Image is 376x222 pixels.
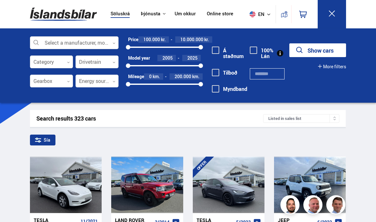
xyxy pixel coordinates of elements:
[249,11,256,17] img: svg+xml;base64,PHN2ZyB4bWxucz0iaHR0cDovL3d3dy53My5vcmcvMjAwMC9zdmciIHdpZHRoPSI1MTIiIGhlaWdodD0iNT...
[289,43,346,57] button: Show cars
[128,37,138,42] div: Price
[250,48,273,59] label: 100% Lán
[111,11,130,18] a: Söluskrá
[141,11,160,17] button: Þjónusta
[180,36,203,42] span: 10.000.000
[318,64,346,69] button: More filters
[149,73,152,79] span: 0
[30,135,55,145] div: Sía
[5,3,24,22] button: Opna LiveChat spjallviðmót
[187,55,198,61] span: 2025
[247,11,263,17] span: en
[30,4,97,25] img: G0Ugv5HjCgRt.svg
[128,74,144,79] div: Mileage
[327,196,346,215] img: FbJEzSuNWCJXmdc-.webp
[212,70,237,76] label: Tilboð
[247,5,276,24] button: en
[175,11,196,18] a: Um okkur
[212,86,247,92] label: Myndband
[153,74,160,79] span: km.
[163,55,173,61] span: 2005
[175,73,191,79] span: 200.000
[192,74,199,79] span: km.
[304,196,323,215] img: siFngHWaQ9KaOqBr.png
[128,56,150,61] div: Model year
[143,36,160,42] span: 100.000
[281,196,300,215] img: nhp88E3Fdnt1Opn2.png
[212,48,244,59] label: Á staðnum
[207,11,233,18] a: Online store
[161,37,166,42] span: kr.
[36,115,263,122] div: Search results 323 cars
[263,114,339,123] div: Listed in sales list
